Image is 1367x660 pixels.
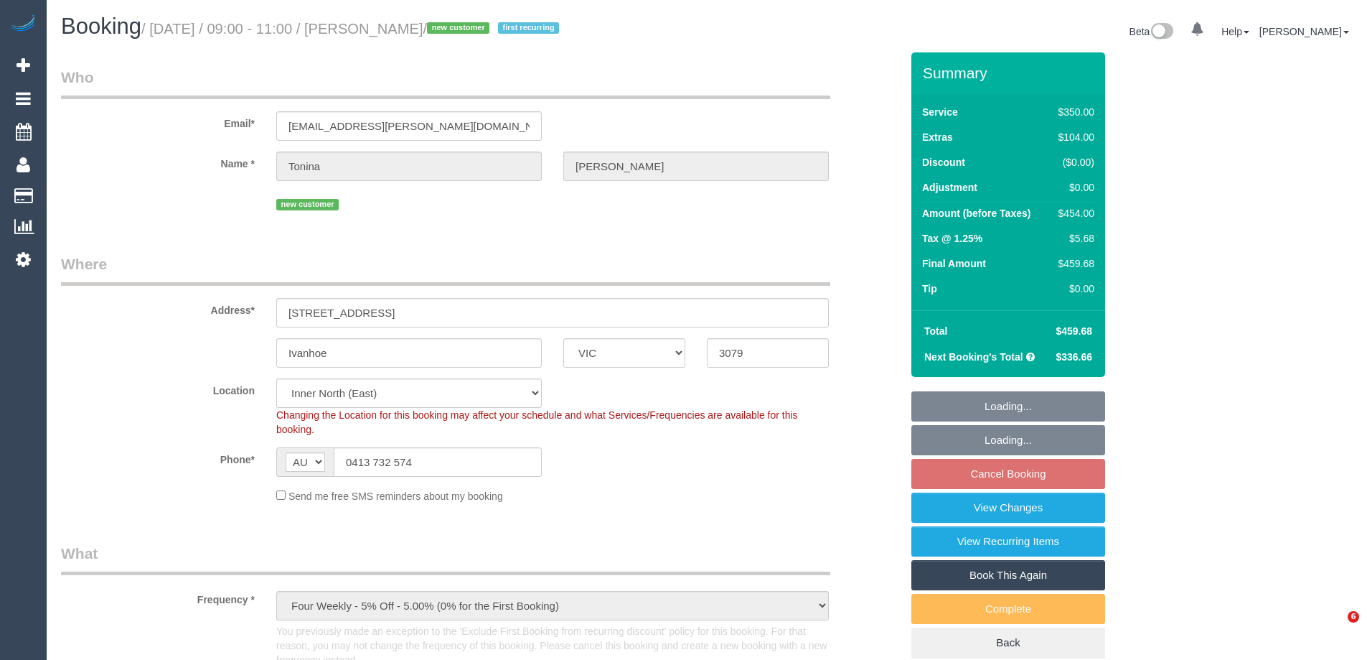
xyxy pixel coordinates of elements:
[707,338,829,368] input: Post Code*
[1053,155,1094,169] div: ($0.00)
[911,628,1105,658] a: Back
[276,338,542,368] input: Suburb*
[1053,231,1094,246] div: $5.68
[1053,180,1094,195] div: $0.00
[1318,611,1353,646] iframe: Intercom live chat
[922,231,982,246] label: Tax @ 1.25%
[50,111,266,131] label: Email*
[50,152,266,171] label: Name *
[563,152,829,181] input: Last Name*
[922,206,1030,220] label: Amount (before Taxes)
[1221,26,1249,37] a: Help
[922,180,977,195] label: Adjustment
[922,130,953,144] label: Extras
[423,21,564,37] span: /
[334,447,542,477] input: Phone*
[911,560,1105,590] a: Book This Again
[9,14,37,34] img: Automaid Logo
[1259,26,1349,37] a: [PERSON_NAME]
[276,152,542,181] input: First Name*
[498,22,559,34] span: first recurring
[1150,23,1173,42] img: New interface
[61,14,141,39] span: Booking
[923,65,1098,81] h3: Summary
[922,155,965,169] label: Discount
[61,254,830,286] legend: Where
[1053,206,1094,220] div: $454.00
[50,587,266,607] label: Frequency *
[924,325,947,337] strong: Total
[50,378,266,398] label: Location
[276,409,798,435] span: Changing the Location for this booking may affect your schedule and what Services/Frequencies are...
[1053,130,1094,144] div: $104.00
[924,351,1023,363] strong: Next Booking's Total
[61,67,830,99] legend: Who
[1056,351,1092,363] span: $336.66
[1053,105,1094,119] div: $350.00
[922,105,958,119] label: Service
[50,447,266,467] label: Phone*
[61,543,830,575] legend: What
[922,256,986,271] label: Final Amount
[1129,26,1174,37] a: Beta
[911,526,1105,557] a: View Recurring Items
[141,21,563,37] small: / [DATE] / 09:00 - 11:00 / [PERSON_NAME]
[911,493,1105,523] a: View Changes
[276,111,542,141] input: Email*
[1053,282,1094,296] div: $0.00
[922,282,937,296] label: Tip
[427,22,489,34] span: new customer
[276,199,339,210] span: new customer
[1056,325,1092,337] span: $459.68
[50,298,266,317] label: Address*
[288,491,503,502] span: Send me free SMS reminders about my booking
[1348,611,1359,623] span: 6
[1053,256,1094,271] div: $459.68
